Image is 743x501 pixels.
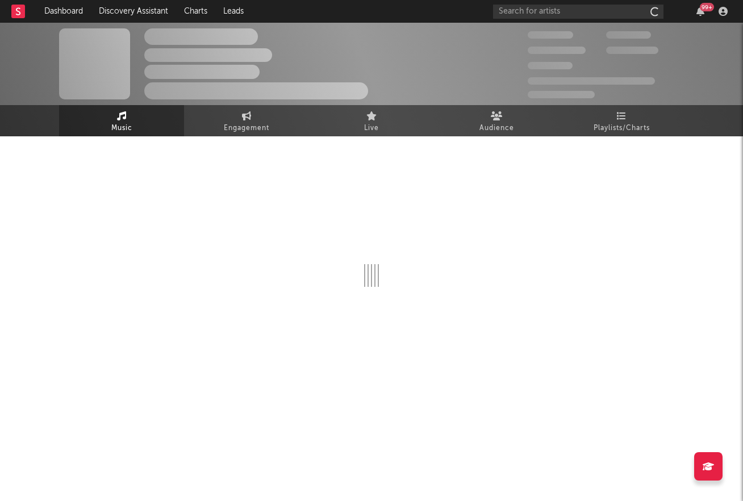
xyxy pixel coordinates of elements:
span: 300,000 [528,31,573,39]
a: Live [309,105,434,136]
a: Playlists/Charts [559,105,684,136]
span: Playlists/Charts [594,122,650,135]
input: Search for artists [493,5,663,19]
div: 99 + [700,3,714,11]
span: 100,000 [606,31,651,39]
span: 50,000,000 [528,47,586,54]
button: 99+ [696,7,704,16]
span: Jump Score: 85.0 [528,91,595,98]
span: Audience [479,122,514,135]
a: Engagement [184,105,309,136]
span: 1,000,000 [606,47,658,54]
span: Music [111,122,132,135]
span: Live [364,122,379,135]
span: Engagement [224,122,269,135]
a: Music [59,105,184,136]
span: 50,000,000 Monthly Listeners [528,77,655,85]
span: 100,000 [528,62,573,69]
a: Audience [434,105,559,136]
